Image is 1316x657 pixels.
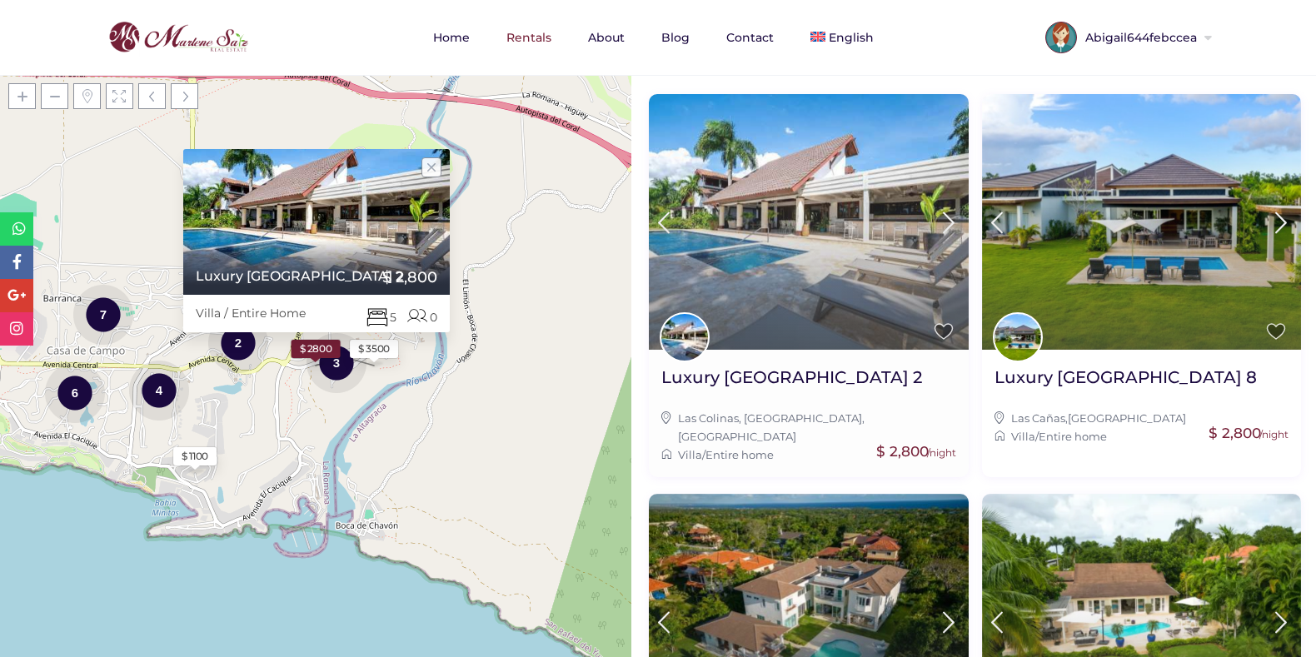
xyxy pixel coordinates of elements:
img: logo [104,17,252,57]
a: Entire home [705,448,774,461]
h2: Luxury [GEOGRAPHIC_DATA] 2 [661,366,922,388]
h2: Luxury [GEOGRAPHIC_DATA] 8 [994,366,1257,388]
div: / [661,445,955,464]
div: 7 [73,283,133,346]
div: $ 3500 [358,341,390,356]
div: 4 [129,359,189,421]
a: Las Colinas, [GEOGRAPHIC_DATA] [678,411,862,425]
a: Luxury [GEOGRAPHIC_DATA] 2 [661,366,922,401]
span: 5 [366,305,396,326]
a: Entire home [1039,430,1107,443]
a: [GEOGRAPHIC_DATA] [678,430,796,443]
span: 0 [406,305,437,326]
div: , [994,409,1289,427]
div: Villa / Entire Home [183,295,318,332]
a: Las Cañas [1011,411,1065,425]
a: [GEOGRAPHIC_DATA] [1068,411,1186,425]
a: Luxury [GEOGRAPHIC_DATA] 2 [183,268,410,284]
span: English [829,30,874,45]
a: Villa [1011,430,1035,443]
div: , [661,409,955,446]
div: 6 [45,361,105,424]
div: $ 2800 [300,341,332,356]
img: Luxury Villa Cañas 8 [982,94,1301,349]
div: 2 [208,311,268,374]
img: Luxury Villa Colinas 2 [649,94,968,349]
div: $ 1100 [182,449,208,464]
a: Luxury [GEOGRAPHIC_DATA] 8 [994,366,1257,401]
div: / [994,427,1289,445]
a: Villa [678,448,702,461]
span: Abigail644febccea [1077,32,1201,43]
